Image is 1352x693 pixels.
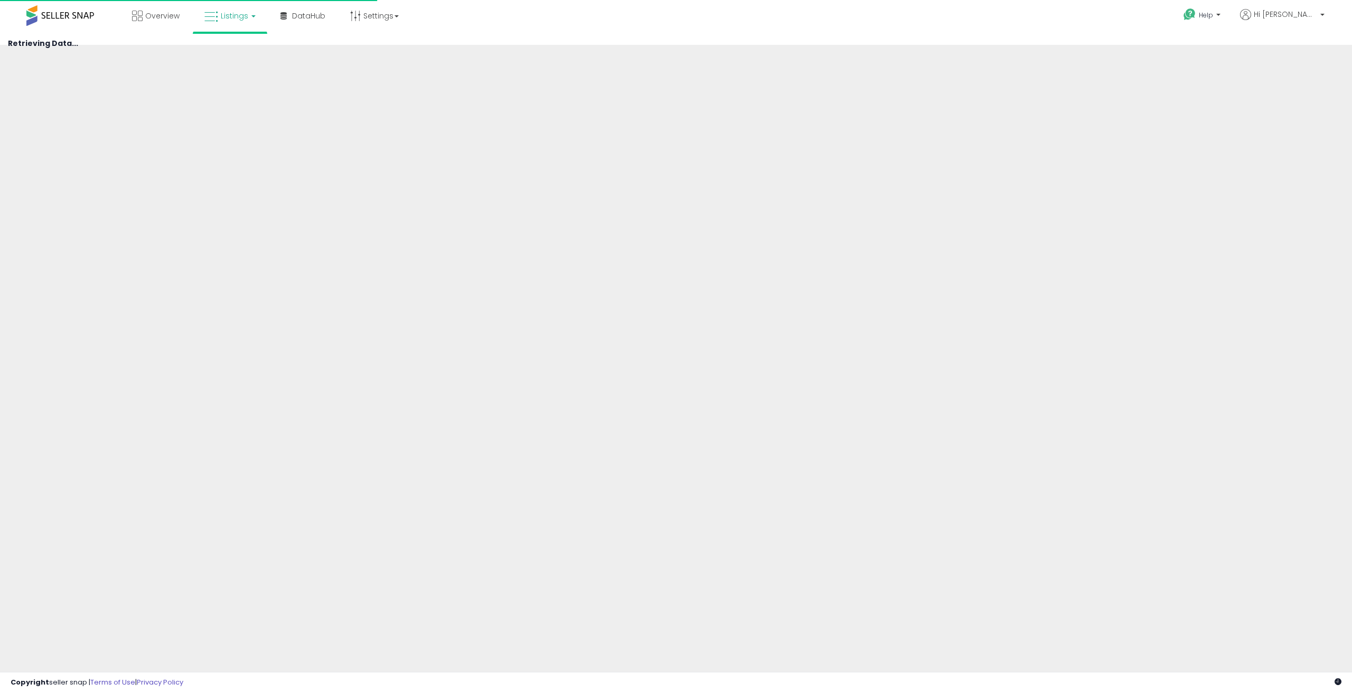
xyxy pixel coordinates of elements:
[1183,8,1196,21] i: Get Help
[292,11,325,21] span: DataHub
[8,40,1344,48] h4: Retrieving Data...
[145,11,180,21] span: Overview
[1199,11,1213,20] span: Help
[221,11,248,21] span: Listings
[1240,9,1325,33] a: Hi [PERSON_NAME]
[1254,9,1317,20] span: Hi [PERSON_NAME]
